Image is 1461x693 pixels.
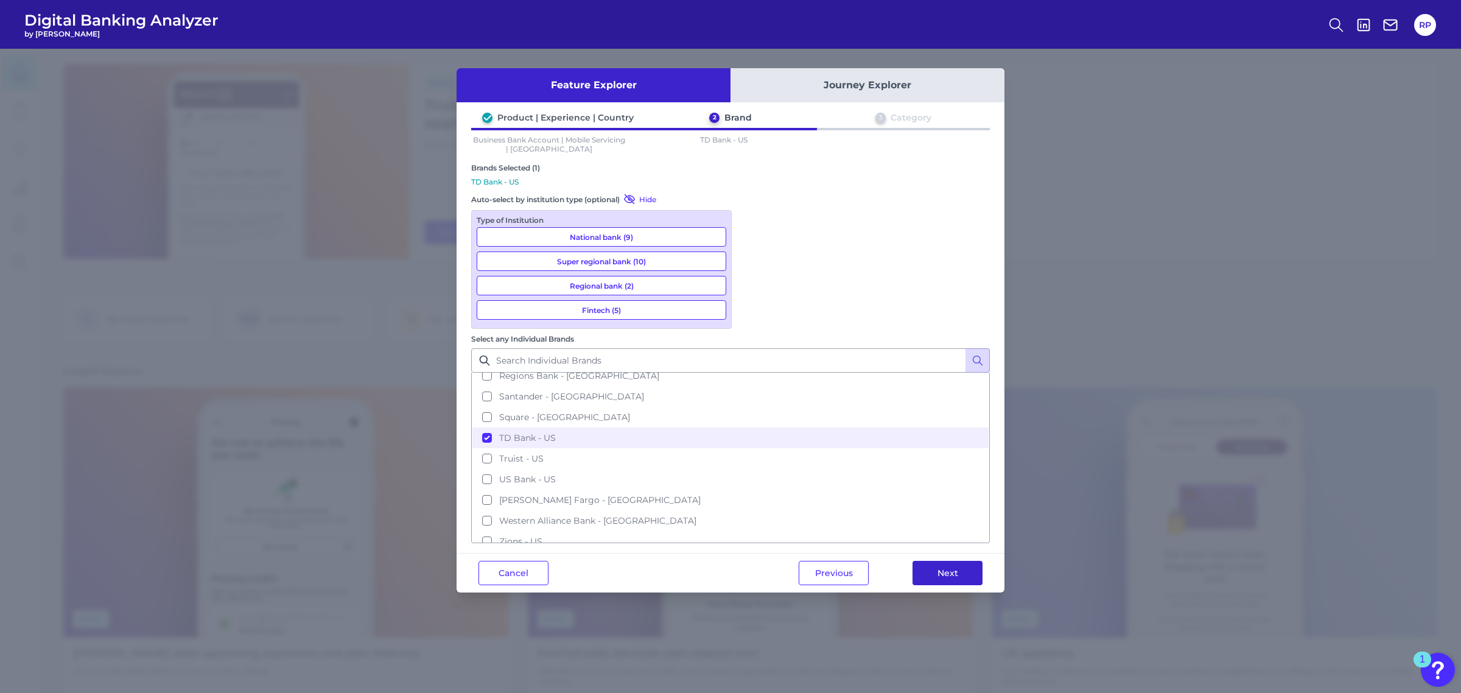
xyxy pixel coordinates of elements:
button: Previous [799,561,869,585]
div: 3 [875,113,886,123]
div: Brands Selected (1) [471,163,990,172]
p: Business Bank Account | Mobile Servicing | [GEOGRAPHIC_DATA] [471,135,627,153]
button: Feature Explorer [457,68,730,102]
div: Product | Experience | Country [497,112,634,123]
button: Next [913,561,983,585]
button: Regional bank (2) [477,276,726,295]
span: Zions - US [499,536,542,547]
button: Regions Bank - [GEOGRAPHIC_DATA] [472,365,989,386]
button: Fintech (5) [477,300,726,320]
button: Open Resource Center, 1 new notification [1421,653,1455,687]
span: Digital Banking Analyzer [24,11,219,29]
span: Western Alliance Bank - [GEOGRAPHIC_DATA] [499,515,696,526]
span: Santander - [GEOGRAPHIC_DATA] [499,391,644,402]
div: 1 [1420,660,1425,675]
div: Brand [724,112,752,123]
button: Hide [620,193,656,205]
button: National bank (9) [477,227,726,247]
span: [PERSON_NAME] Fargo - [GEOGRAPHIC_DATA] [499,494,701,505]
div: Type of Institution [477,216,726,225]
button: Square - [GEOGRAPHIC_DATA] [472,407,989,427]
div: 2 [709,113,720,123]
div: Auto-select by institution type (optional) [471,193,732,205]
span: TD Bank - US [499,432,556,443]
span: US Bank - US [499,474,556,485]
input: Search Individual Brands [471,348,990,373]
button: [PERSON_NAME] Fargo - [GEOGRAPHIC_DATA] [472,490,989,510]
p: TD Bank - US [646,135,802,153]
div: Category [891,112,931,123]
button: Zions - US [472,531,989,552]
span: Square - [GEOGRAPHIC_DATA] [499,412,630,423]
button: US Bank - US [472,469,989,490]
button: Super regional bank (10) [477,252,726,271]
button: Santander - [GEOGRAPHIC_DATA] [472,386,989,407]
button: RP [1414,14,1436,36]
span: Truist - US [499,453,544,464]
button: TD Bank - US [472,427,989,448]
span: Regions Bank - [GEOGRAPHIC_DATA] [499,370,659,381]
button: Truist - US [472,448,989,469]
button: Journey Explorer [730,68,1004,102]
button: Cancel [478,561,548,585]
span: by [PERSON_NAME] [24,29,219,38]
button: Western Alliance Bank - [GEOGRAPHIC_DATA] [472,510,989,531]
label: Select any Individual Brands [471,334,574,343]
p: TD Bank - US [471,177,990,186]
